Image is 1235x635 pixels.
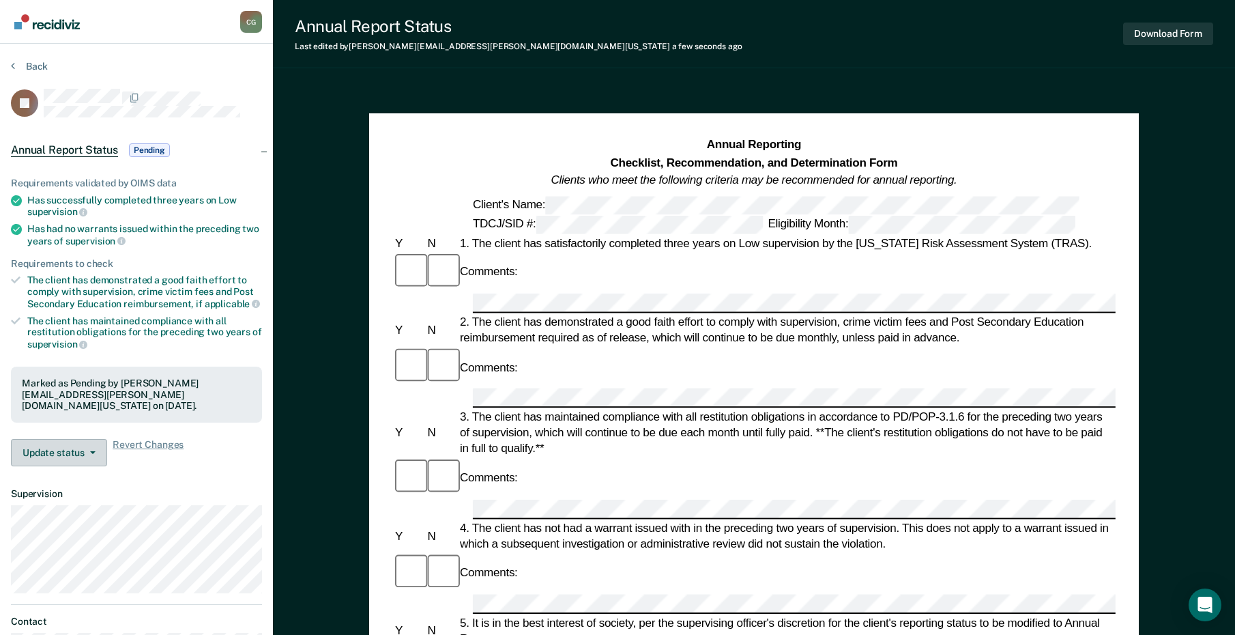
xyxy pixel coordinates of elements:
span: Revert Changes [113,439,184,466]
div: Eligibility Month: [766,215,1078,234]
div: Comments: [457,359,520,375]
img: Recidiviz [14,14,80,29]
div: N [425,322,457,338]
div: Y [392,235,424,251]
div: Marked as Pending by [PERSON_NAME][EMAIL_ADDRESS][PERSON_NAME][DOMAIN_NAME][US_STATE] on [DATE]. [22,378,251,412]
dt: Supervision [11,488,262,500]
div: Client's Name: [470,196,1081,214]
div: N [425,528,457,544]
div: Requirements validated by OIMS data [11,178,262,189]
div: Y [392,322,424,338]
div: Comments: [457,264,520,280]
span: Annual Report Status [11,143,118,157]
div: N [425,235,457,251]
em: Clients who meet the following criteria may be recommended for annual reporting. [551,173,957,186]
div: Has successfully completed three years on Low [27,195,262,218]
div: Y [392,528,424,544]
button: Update status [11,439,107,466]
div: Has had no warrants issued within the preceding two years of [27,223,262,246]
button: Back [11,60,48,72]
div: Y [392,425,424,440]
div: The client has demonstrated a good faith effort to comply with supervision, crime victim fees and... [27,274,262,309]
div: TDCJ/SID #: [470,215,765,234]
span: supervision [66,236,126,246]
div: Annual Report Status [295,16,742,36]
div: 2. The client has demonstrated a good faith effort to comply with supervision, crime victim fees ... [457,314,1116,345]
strong: Annual Reporting [707,138,802,151]
span: applicable [205,298,260,309]
div: Comments: [457,565,520,581]
div: C G [240,11,262,33]
div: 1. The client has satisfactorily completed three years on Low supervision by the [US_STATE] Risk ... [457,235,1116,251]
button: Profile dropdown button [240,11,262,33]
div: 3. The client has maintained compliance with all restitution obligations in accordance to PD/POP-... [457,410,1116,456]
dt: Contact [11,616,262,627]
span: a few seconds ago [672,42,742,51]
span: Pending [129,143,170,157]
div: The client has maintained compliance with all restitution obligations for the preceding two years of [27,315,262,350]
div: Open Intercom Messenger [1189,589,1221,621]
div: 4. The client has not had a warrant issued with in the preceding two years of supervision. This d... [457,520,1116,552]
div: N [425,425,457,440]
strong: Checklist, Recommendation, and Determination Form [610,156,897,169]
div: Requirements to check [11,258,262,270]
button: Download Form [1123,23,1213,45]
span: supervision [27,206,87,217]
div: Last edited by [PERSON_NAME][EMAIL_ADDRESS][PERSON_NAME][DOMAIN_NAME][US_STATE] [295,42,742,51]
div: Comments: [457,470,520,485]
span: supervision [27,339,87,350]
